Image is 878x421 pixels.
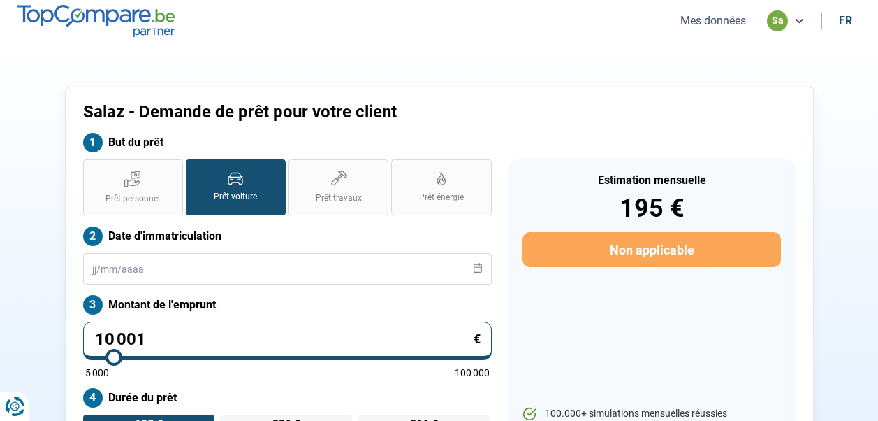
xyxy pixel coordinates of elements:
span: Prêt énergie [419,192,464,204]
input: jj/mm/aaaa [83,253,492,285]
label: Date d'immatriculation [83,227,492,246]
li: 100.000+ simulations mensuelles réussies [522,407,780,421]
div: 195 € [522,196,780,221]
span: Prêt personnel [105,193,160,205]
h1: Salaz - Demande de prêt pour votre client [83,102,613,122]
button: Non applicable [522,232,780,267]
div: fr [839,14,852,27]
img: TopCompare.be [17,5,175,36]
span: Prêt travaux [316,192,362,204]
span: Prêt voiture [214,191,257,203]
label: Montant de l'emprunt [83,295,492,315]
button: Mes données [676,13,750,28]
span: 100 000 [455,368,490,378]
div: sa [767,10,788,31]
div: Estimation mensuelle [522,175,780,186]
span: € [474,333,481,345]
label: But du prêt [83,133,492,152]
span: 5 000 [85,368,109,378]
label: Durée du prêt [83,388,492,408]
